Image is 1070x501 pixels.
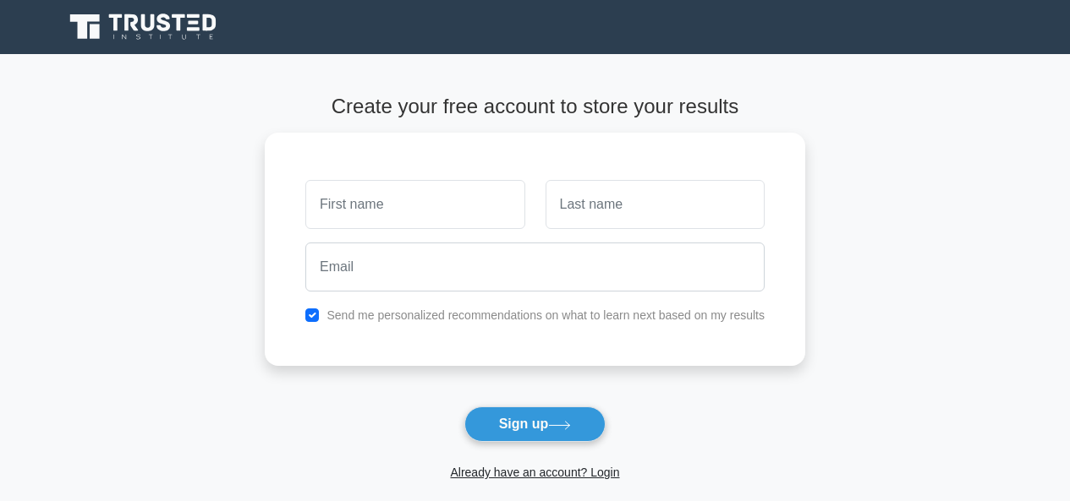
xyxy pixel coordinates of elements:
[464,406,606,442] button: Sign up
[305,242,765,291] input: Email
[450,466,619,479] a: Already have an account? Login
[326,308,765,322] label: Send me personalized recommendations on what to learn next based on my results
[265,95,805,119] h4: Create your free account to store your results
[305,180,524,229] input: First name
[546,180,765,229] input: Last name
